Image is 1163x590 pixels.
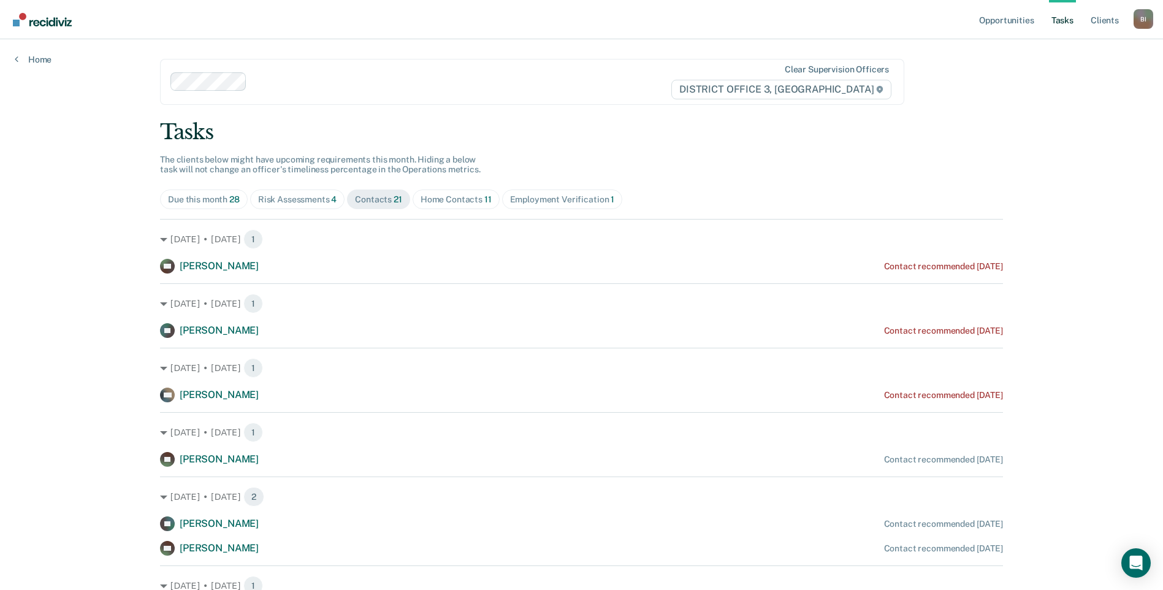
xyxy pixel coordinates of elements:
[421,194,492,205] div: Home Contacts
[243,487,264,507] span: 2
[180,260,259,272] span: [PERSON_NAME]
[243,229,263,249] span: 1
[884,543,1003,554] div: Contact recommended [DATE]
[394,194,402,204] span: 21
[160,294,1003,313] div: [DATE] • [DATE] 1
[180,389,259,400] span: [PERSON_NAME]
[484,194,492,204] span: 11
[671,80,891,99] span: DISTRICT OFFICE 3, [GEOGRAPHIC_DATA]
[15,54,51,65] a: Home
[160,487,1003,507] div: [DATE] • [DATE] 2
[331,194,337,204] span: 4
[160,358,1003,378] div: [DATE] • [DATE] 1
[243,423,263,442] span: 1
[180,518,259,529] span: [PERSON_NAME]
[884,326,1003,336] div: Contact recommended [DATE]
[884,519,1003,529] div: Contact recommended [DATE]
[611,194,614,204] span: 1
[785,64,889,75] div: Clear supervision officers
[243,294,263,313] span: 1
[1134,9,1153,29] div: B I
[160,155,481,175] span: The clients below might have upcoming requirements this month. Hiding a below task will not chang...
[180,324,259,336] span: [PERSON_NAME]
[13,13,72,26] img: Recidiviz
[180,453,259,465] span: [PERSON_NAME]
[243,358,263,378] span: 1
[1121,548,1151,578] div: Open Intercom Messenger
[168,194,240,205] div: Due this month
[229,194,240,204] span: 28
[180,542,259,554] span: [PERSON_NAME]
[884,454,1003,465] div: Contact recommended [DATE]
[510,194,615,205] div: Employment Verification
[884,390,1003,400] div: Contact recommended [DATE]
[160,229,1003,249] div: [DATE] • [DATE] 1
[160,120,1003,145] div: Tasks
[355,194,402,205] div: Contacts
[160,423,1003,442] div: [DATE] • [DATE] 1
[258,194,337,205] div: Risk Assessments
[1134,9,1153,29] button: Profile dropdown button
[884,261,1003,272] div: Contact recommended [DATE]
